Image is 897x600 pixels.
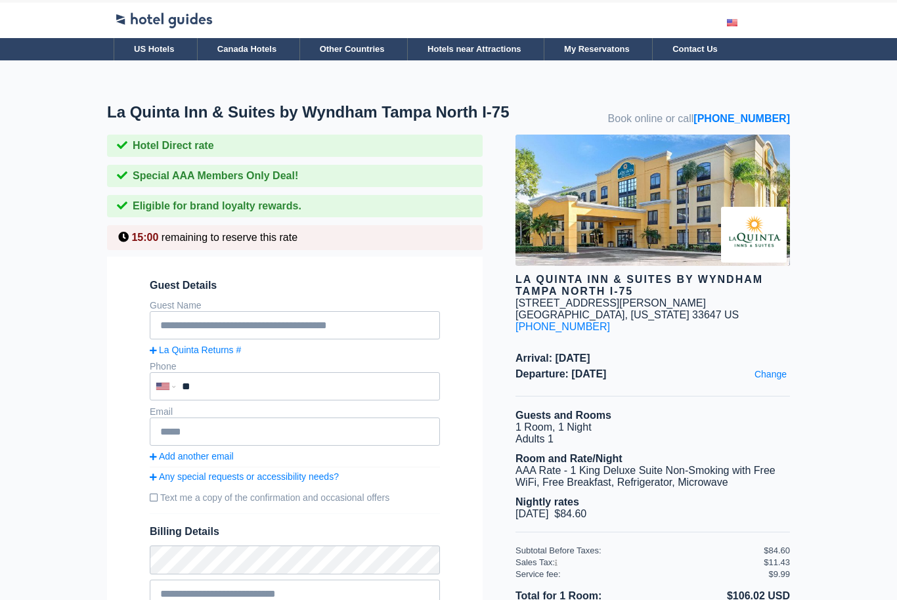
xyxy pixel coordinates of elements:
[107,195,483,217] div: Eligible for brand loyalty rewards.
[150,526,440,538] span: Billing Details
[692,309,722,320] span: 33647
[764,557,790,567] div: $11.43
[515,557,764,567] div: Sales Tax:
[515,274,790,297] div: La Quinta Inn & Suites by Wyndham Tampa North I-75
[515,453,623,464] b: Room and Rate/Night
[107,103,515,121] h1: La Quinta Inn & Suites by Wyndham Tampa North I-75
[515,368,790,380] span: Departure: [DATE]
[724,309,739,320] span: US
[751,366,790,383] a: Change
[131,232,158,243] span: 15:00
[150,361,176,372] label: Phone
[150,300,202,311] label: Guest Name
[150,451,440,461] a: Add another email
[693,113,790,124] a: [PHONE_NUMBER]
[515,309,628,320] span: [GEOGRAPHIC_DATA],
[150,345,440,355] a: La Quinta Returns #
[151,374,179,399] div: United States: +1
[197,38,296,60] a: Canada Hotels
[515,410,611,421] b: Guests and Rooms
[544,38,649,60] a: My Reservatons
[150,406,173,417] label: Email
[515,569,764,579] div: Service fee:
[515,321,610,332] a: [PHONE_NUMBER]
[721,207,787,263] img: Brand logo for La Quinta Inn & Suites by Wyndham Tampa North I-75
[150,471,440,482] a: Any special requests or accessibility needs?
[150,280,440,291] span: Guest Details
[515,465,790,488] li: AAA Rate - 1 King Deluxe Suite Non-Smoking with Free WiFi, Free Breakfast, Refrigerator, Microwave
[114,3,215,31] img: Logo-Transparent.png
[515,496,579,507] b: Nightly rates
[608,113,790,125] span: Book online or call
[150,487,440,508] label: Text me a copy of the confirmation and occasional offers
[515,433,790,445] li: Adults 1
[107,165,483,187] div: Special AAA Members Only Deal!
[768,569,790,579] div: $9.99
[515,297,706,309] div: [STREET_ADDRESS][PERSON_NAME]
[299,38,405,60] a: Other Countries
[515,421,790,433] li: 1 Room, 1 Night
[107,135,483,157] div: Hotel Direct rate
[407,38,541,60] a: Hotels near Attractions
[515,135,790,266] img: hotel image
[515,546,764,555] div: Subtotal Before Taxes:
[162,232,297,243] span: remaining to reserve this rate
[652,38,737,60] a: Contact Us
[515,353,790,364] span: Arrival: [DATE]
[630,309,689,320] span: [US_STATE]
[515,508,586,519] span: [DATE] $84.60
[114,38,194,60] a: US Hotels
[764,546,790,555] div: $84.60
